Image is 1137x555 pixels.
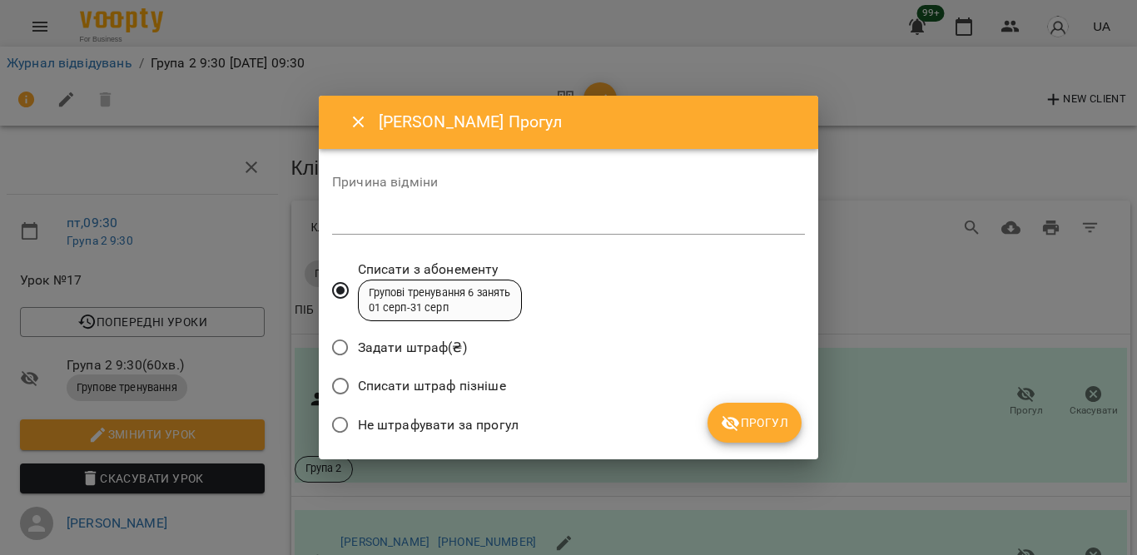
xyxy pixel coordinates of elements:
button: Close [339,102,379,142]
button: Прогул [708,403,802,443]
span: Не штрафувати за прогул [358,415,519,435]
span: Списати штраф пізніше [358,376,506,396]
span: Прогул [721,413,788,433]
div: Групові тренування 6 занять 01 серп - 31 серп [369,285,511,316]
span: Списати з абонементу [358,260,522,280]
span: Задати штраф(₴) [358,338,467,358]
h6: [PERSON_NAME] Прогул [379,109,798,135]
label: Причина відміни [332,176,805,189]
